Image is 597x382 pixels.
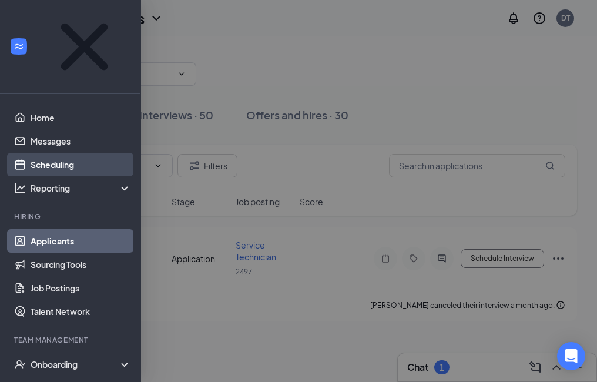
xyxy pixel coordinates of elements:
a: Home [31,106,131,129]
div: Hiring [14,212,129,222]
a: Sourcing Tools [31,253,131,276]
div: Reporting [31,182,132,194]
a: Applicants [31,229,131,253]
div: Onboarding [31,358,121,370]
svg: UserCheck [14,358,26,370]
a: Talent Network [31,300,131,323]
a: Scheduling [31,153,131,176]
svg: Analysis [14,182,26,194]
a: Job Postings [31,276,131,300]
a: Messages [31,129,131,153]
div: Open Intercom Messenger [557,342,585,370]
svg: WorkstreamLogo [13,41,25,52]
div: Team Management [14,335,129,345]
